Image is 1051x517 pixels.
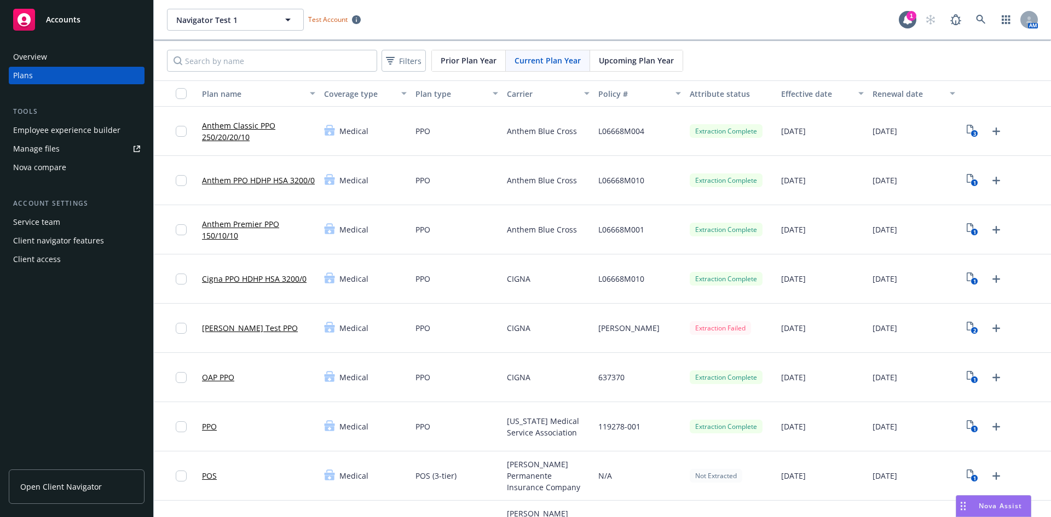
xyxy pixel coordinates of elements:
div: Policy # [598,88,669,100]
a: Upload Plan Documents [988,123,1005,140]
div: Extraction Complete [690,173,763,187]
span: [DATE] [873,273,897,284]
div: 1 [906,11,916,21]
input: Toggle Row Selected [176,126,187,137]
a: Accounts [9,4,145,35]
div: Overview [13,48,47,66]
span: N/A [598,470,612,481]
a: Plans [9,67,145,84]
a: Overview [9,48,145,66]
button: Renewal date [868,80,960,107]
div: Nova compare [13,159,66,176]
a: Upload Plan Documents [988,320,1005,337]
div: Effective date [781,88,852,100]
text: 2 [973,327,976,334]
span: PPO [415,371,430,383]
input: Select all [176,88,187,99]
span: L06668M004 [598,125,644,137]
span: Medical [339,470,368,481]
span: Anthem Blue Cross [507,175,577,186]
button: Effective date [777,80,868,107]
button: Navigator Test 1 [167,9,304,31]
span: Filters [384,53,424,69]
span: [DATE] [873,470,897,481]
a: Upload Plan Documents [988,369,1005,386]
button: Policy # [594,80,685,107]
span: Current Plan Year [515,55,581,66]
span: Prior Plan Year [441,55,496,66]
button: Nova Assist [956,495,1031,517]
input: Toggle Row Selected [176,224,187,235]
a: Service team [9,213,145,231]
button: Filters [382,50,426,72]
div: Extraction Complete [690,223,763,236]
a: Upload Plan Documents [988,270,1005,288]
span: [DATE] [873,421,897,432]
div: Extraction Complete [690,124,763,138]
div: Tools [9,106,145,117]
a: Manage files [9,140,145,158]
text: 1 [973,278,976,285]
a: Client navigator features [9,232,145,249]
span: Medical [339,273,368,284]
div: Extraction Complete [690,370,763,384]
span: PPO [415,421,430,432]
span: PPO [415,224,430,235]
div: Plan type [415,88,486,100]
div: Client navigator features [13,232,104,249]
span: Anthem Blue Cross [507,125,577,137]
span: [DATE] [781,371,806,383]
a: View Plan Documents [964,123,981,140]
input: Toggle Row Selected [176,372,187,383]
span: [PERSON_NAME] [598,322,660,334]
span: Medical [339,125,368,137]
a: Upload Plan Documents [988,221,1005,239]
span: [DATE] [781,322,806,334]
a: View Plan Documents [964,467,981,485]
a: Anthem Premier PPO 150/10/10 [202,218,315,241]
div: Extraction Complete [690,272,763,286]
a: POS [202,470,217,481]
span: CIGNA [507,322,530,334]
div: Client access [13,251,61,268]
span: Anthem Blue Cross [507,224,577,235]
div: Drag to move [956,496,970,516]
a: Cigna PPO HDHP HSA 3200/0 [202,273,307,284]
input: Toggle Row Selected [176,421,187,432]
span: Medical [339,224,368,235]
span: 119278-001 [598,421,640,432]
span: POS (3-tier) [415,470,457,481]
a: Upload Plan Documents [988,172,1005,189]
text: 3 [973,130,976,137]
span: Medical [339,421,368,432]
div: Coverage type [324,88,395,100]
span: Upcoming Plan Year [599,55,674,66]
button: Plan type [411,80,503,107]
span: CIGNA [507,371,530,383]
a: View Plan Documents [964,270,981,288]
span: PPO [415,273,430,284]
div: Carrier [507,88,578,100]
button: Plan name [198,80,320,107]
div: Not Extracted [690,469,742,483]
span: Filters [399,55,421,67]
span: [DATE] [873,175,897,186]
a: OAP PPO [202,371,234,383]
a: Upload Plan Documents [988,467,1005,485]
text: 1 [973,376,976,384]
div: Service team [13,213,60,231]
text: 1 [973,179,976,187]
a: [PERSON_NAME] Test PPO [202,322,298,334]
span: PPO [415,175,430,186]
a: Nova compare [9,159,145,176]
span: L06668M010 [598,273,644,284]
span: Medical [339,175,368,186]
span: [DATE] [781,421,806,432]
button: Coverage type [320,80,411,107]
div: Plan name [202,88,303,100]
a: Anthem Classic PPO 250/20/20/10 [202,120,315,143]
span: Test Account [304,14,365,25]
span: L06668M001 [598,224,644,235]
span: PPO [415,125,430,137]
span: [DATE] [781,125,806,137]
